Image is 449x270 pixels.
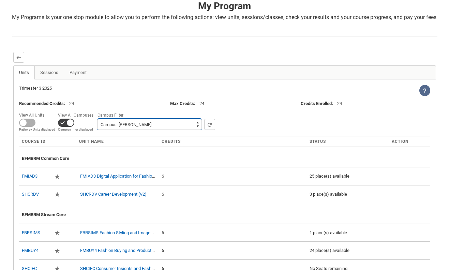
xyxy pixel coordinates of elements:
[19,111,47,118] span: View All Units
[12,14,436,20] span: My Programs is your one stop module to allow you to perform the following actions: view units, se...
[14,66,35,79] a: Units
[310,173,386,180] div: 25 place(s) available
[58,127,96,132] span: Campus filter displayed
[162,229,304,236] div: 6
[80,174,173,179] a: FMIAD3 Digital Application for Fashion Products
[69,101,74,106] lightning-formatted-text: 24
[392,139,408,144] span: Action
[22,170,49,182] div: FMIAD3
[22,139,46,144] span: Course ID
[58,111,96,118] span: View All Campuses
[419,85,430,96] lightning-icon: View Help
[34,66,64,79] a: Sessions
[80,230,166,235] a: FBRSIMS Fashion Styling and Image Making
[337,101,342,106] lightning-formatted-text: 24
[22,192,39,197] a: SHCRDV
[79,139,104,144] span: Unit Name
[22,230,40,235] a: FBRSIMS
[64,66,92,79] a: Payment
[22,244,49,257] div: FMBUY4
[19,101,64,106] lightning-formatted-text: Recommended Credits
[162,247,304,254] div: 6
[79,247,156,254] div: FMBUY4 Fashion Buying and Product Curation
[13,52,24,63] button: Back
[22,248,39,253] a: FMBUY4
[79,173,156,180] div: FMIAD3 Digital Application for Fashion Products
[80,192,147,197] a: SHCRDV Career Development (V2)
[79,191,156,198] div: SHCRDV Career Development (V2)
[12,32,437,40] img: REDU_GREY_LINE
[301,101,337,106] span: :
[162,191,304,198] div: 6
[80,248,168,253] a: FMBUY4 Fashion Buying and Product Curation
[22,174,38,179] a: FMIAD3
[310,229,386,236] div: 1 place(s) available
[79,229,156,236] div: FBRSIMS Fashion Styling and Image Making
[55,173,61,180] div: Required
[301,101,332,106] lightning-formatted-text: Credits Enrolled
[55,191,61,198] div: Required
[310,139,326,144] span: Status
[310,247,386,254] div: 24 place(s) available
[204,119,215,130] button: Search
[310,191,386,198] div: 3 place(s) available
[22,188,49,200] div: SHCRDV
[19,127,55,132] span: Pathway Units displayed
[162,174,164,179] c-enrollment-wizard-course-cell: 6
[162,230,164,235] c-enrollment-wizard-course-cell: 6
[19,101,69,106] span: :
[198,0,251,12] strong: My Program
[199,101,204,106] lightning-formatted-text: 24
[162,192,164,197] c-enrollment-wizard-course-cell: 6
[19,85,225,92] div: Trimester 3 2025
[162,248,164,253] c-enrollment-wizard-course-cell: 6
[22,156,69,161] span: BFMBRM Common Core
[170,101,199,106] span: :
[55,247,61,254] div: Required
[98,113,123,118] span: Campus Filter
[22,227,49,239] div: FBRSIMS
[55,229,61,237] div: Required
[22,212,66,217] span: BFMBRM Stream Core
[170,101,194,106] lightning-formatted-text: Max Credits
[162,173,304,180] div: 6
[162,139,181,144] span: Credits
[419,88,430,93] span: View Help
